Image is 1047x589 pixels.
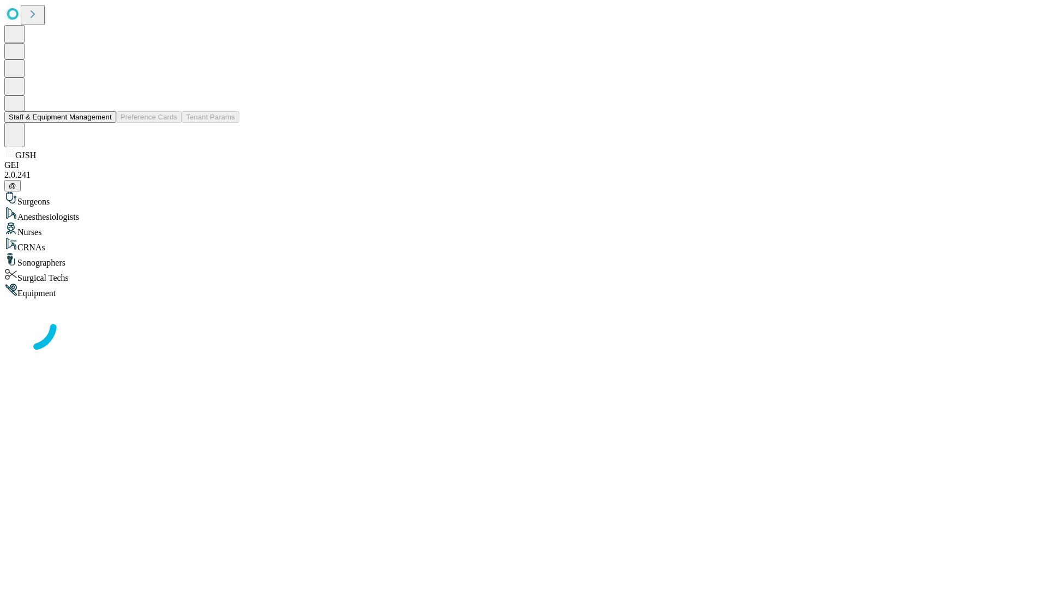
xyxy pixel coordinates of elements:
[4,180,21,191] button: @
[4,283,1043,298] div: Equipment
[4,170,1043,180] div: 2.0.241
[4,253,1043,268] div: Sonographers
[4,268,1043,283] div: Surgical Techs
[4,207,1043,222] div: Anesthesiologists
[182,111,239,123] button: Tenant Params
[4,237,1043,253] div: CRNAs
[4,191,1043,207] div: Surgeons
[4,111,116,123] button: Staff & Equipment Management
[4,222,1043,237] div: Nurses
[15,151,36,160] span: GJSH
[9,182,16,190] span: @
[4,160,1043,170] div: GEI
[116,111,182,123] button: Preference Cards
